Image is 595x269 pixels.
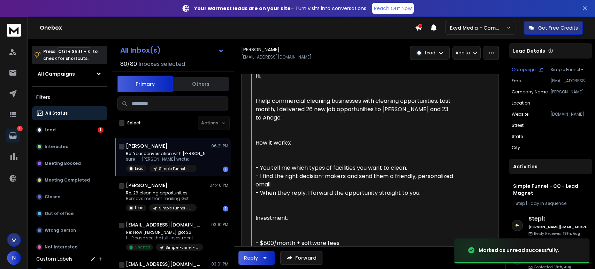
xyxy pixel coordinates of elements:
p: Simple Funnel - CC - Lead Magnet [159,166,192,171]
button: Others [173,76,229,92]
p: Re: Your conversation with [PERSON_NAME] [126,151,209,156]
h1: All Campaigns [38,70,75,77]
p: Email [512,78,524,84]
button: Wrong person [32,223,107,237]
button: All Inbox(s) [115,43,230,57]
p: Interested [45,144,69,149]
p: sure -- [PERSON_NAME] wrote: [126,156,209,162]
span: 1 Step [513,200,525,206]
button: Interested [32,140,107,154]
p: Exyd Media - Commercial Cleaning [450,24,506,31]
p: [EMAIL_ADDRESS][DOMAIN_NAME] [550,78,589,84]
p: 06:21 PM [211,143,228,149]
h1: [PERSON_NAME] [126,143,168,149]
h1: All Inbox(s) [120,47,161,54]
span: 80 / 80 [120,60,137,68]
p: City [512,145,520,151]
button: All Status [32,106,107,120]
p: State [512,134,523,139]
button: Reply [238,251,275,265]
button: Lead1 [32,123,107,137]
p: 04:46 PM [209,183,228,188]
p: [PERSON_NAME] Cleaning Services [550,89,589,95]
button: Closed [32,190,107,204]
span: 18th, Aug [563,231,580,236]
p: How it works: [255,139,455,147]
p: - You tell me which types of facilities you want to clean. - I find the right decision-makers and... [255,164,455,197]
p: Add to [456,50,470,56]
p: Simple Funnel - CC - Lead Magnet [159,206,192,211]
button: Forward [280,251,322,265]
h6: Step 1 : [528,215,589,223]
p: Hi, Please see the full investment [126,235,203,241]
p: I help commercial cleaning businesses with cleaning opportunities. Last month, I delivered 26 new... [255,97,455,122]
button: Get Free Credits [524,21,583,35]
div: Activities [509,159,592,174]
h1: Simple Funnel - CC - Lead Magnet [513,183,588,197]
p: 03:01 PM [211,261,228,267]
p: Out of office [45,211,74,216]
p: Hi, [255,72,455,80]
p: location [512,100,530,106]
p: Simple Funnel - CC - Lead Magnet [166,245,199,250]
p: [EMAIL_ADDRESS][DOMAIN_NAME] [241,54,312,60]
p: Lead [425,50,435,56]
p: [DOMAIN_NAME] [550,112,589,117]
div: Reply [244,254,258,261]
h1: [EMAIL_ADDRESS][DOMAIN_NAME] [126,221,203,228]
p: All Status [45,110,68,116]
p: Simple Funnel - CC - Lead Magnet [550,67,589,72]
p: – Turn visits into conversations [194,5,366,12]
p: Reply Received [534,231,580,236]
h1: [PERSON_NAME] [126,182,168,189]
p: Press to check for shortcuts. [43,48,98,62]
button: Not Interested [32,240,107,254]
p: Campaign [512,67,536,72]
button: N [7,251,21,265]
label: Select [127,120,141,126]
p: Ghosted [135,245,150,250]
h6: [PERSON_NAME][EMAIL_ADDRESS][DOMAIN_NAME] [528,224,589,230]
h1: Onebox [40,24,415,32]
p: Lead [135,205,144,210]
p: Re: 26 cleaning opportunities [126,190,197,196]
div: 1 [223,206,228,212]
h3: Inboxes selected [138,60,185,68]
p: Investment: [255,214,455,222]
p: Lead [135,166,144,171]
button: Meeting Completed [32,173,107,187]
strong: Your warmest leads are on your site [194,5,291,12]
p: Meeting Booked [45,161,81,166]
p: Lead [45,127,56,133]
a: 1 [6,129,20,143]
div: 1 [98,127,103,133]
button: All Campaigns [32,67,107,81]
p: Remove me from mailing Get [126,196,197,201]
img: logo [7,24,21,37]
h1: [EMAIL_ADDRESS][DOMAIN_NAME] [126,261,203,268]
p: Company Name [512,89,548,95]
h3: Custom Labels [36,255,73,262]
p: Closed [45,194,61,200]
button: Primary [117,76,173,92]
p: Meeting Completed [45,177,90,183]
p: Reach Out Now [374,5,412,12]
p: Lead Details [513,47,545,54]
div: 1 [223,167,228,172]
p: 03:10 PM [211,222,228,228]
h3: Filters [32,92,107,102]
p: Street [512,123,524,128]
span: Ctrl + Shift + k [57,47,91,55]
p: website [512,112,528,117]
p: Not Interested [45,244,78,250]
h1: [PERSON_NAME] [241,46,280,53]
button: Out of office [32,207,107,221]
span: 1 day in sequence [528,200,566,206]
button: Campaign [512,67,543,72]
div: Marked as unread successfully. [479,247,559,254]
p: Wrong person [45,228,76,233]
p: 1 [17,126,23,131]
button: Meeting Booked [32,156,107,170]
